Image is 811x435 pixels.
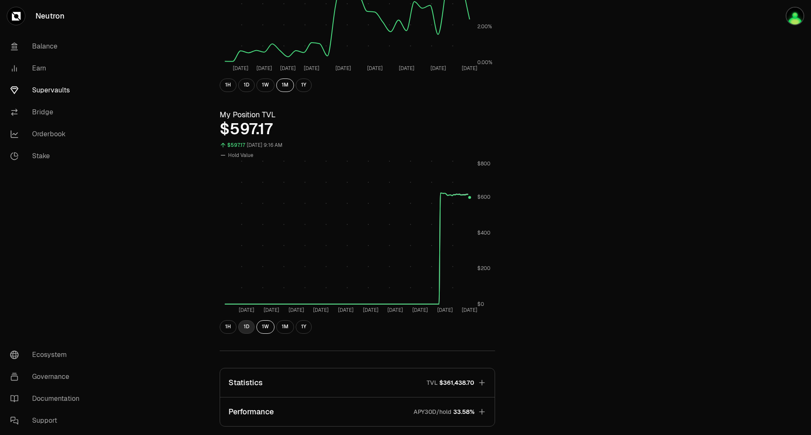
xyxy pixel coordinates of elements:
[477,194,490,200] tspan: $600
[477,301,484,308] tspan: $0
[3,123,91,145] a: Orderbook
[256,320,275,334] button: 1W
[412,307,428,313] tspan: [DATE]
[229,377,263,389] p: Statistics
[399,65,414,72] tspan: [DATE]
[3,79,91,101] a: Supervaults
[3,57,91,79] a: Earn
[228,152,253,159] span: Hold Value
[288,307,304,313] tspan: [DATE]
[462,65,477,72] tspan: [DATE]
[256,65,272,72] tspan: [DATE]
[453,408,474,416] span: 33.58%
[220,368,495,397] button: StatisticsTVL$361,438.70
[335,65,351,72] tspan: [DATE]
[238,320,255,334] button: 1D
[477,160,490,167] tspan: $800
[220,78,237,92] button: 1H
[439,378,474,387] span: $361,438.70
[367,65,383,72] tspan: [DATE]
[280,65,296,72] tspan: [DATE]
[256,78,275,92] button: 1W
[296,320,312,334] button: 1Y
[238,78,255,92] button: 1D
[276,320,294,334] button: 1M
[3,145,91,167] a: Stake
[477,265,490,272] tspan: $200
[3,344,91,366] a: Ecosystem
[462,307,477,313] tspan: [DATE]
[430,65,446,72] tspan: [DATE]
[296,78,312,92] button: 1Y
[477,229,490,236] tspan: $400
[3,410,91,432] a: Support
[229,406,274,418] p: Performance
[304,65,319,72] tspan: [DATE]
[477,23,492,30] tspan: 2.00%
[247,140,283,150] div: [DATE] 9:16 AM
[313,307,329,313] tspan: [DATE]
[3,388,91,410] a: Documentation
[3,366,91,388] a: Governance
[220,320,237,334] button: 1H
[363,307,378,313] tspan: [DATE]
[414,408,452,416] p: APY30D/hold
[787,8,803,24] img: Antoine BdV (ATOM)
[387,307,403,313] tspan: [DATE]
[427,378,438,387] p: TVL
[477,59,493,66] tspan: 0.00%
[239,307,254,313] tspan: [DATE]
[437,307,453,313] tspan: [DATE]
[220,121,495,138] div: $597.17
[338,307,354,313] tspan: [DATE]
[3,101,91,123] a: Bridge
[220,109,495,121] h3: My Position TVL
[276,78,294,92] button: 1M
[264,307,279,313] tspan: [DATE]
[227,140,245,150] div: $597.17
[233,65,248,72] tspan: [DATE]
[3,35,91,57] a: Balance
[220,397,495,426] button: PerformanceAPY30D/hold33.58%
